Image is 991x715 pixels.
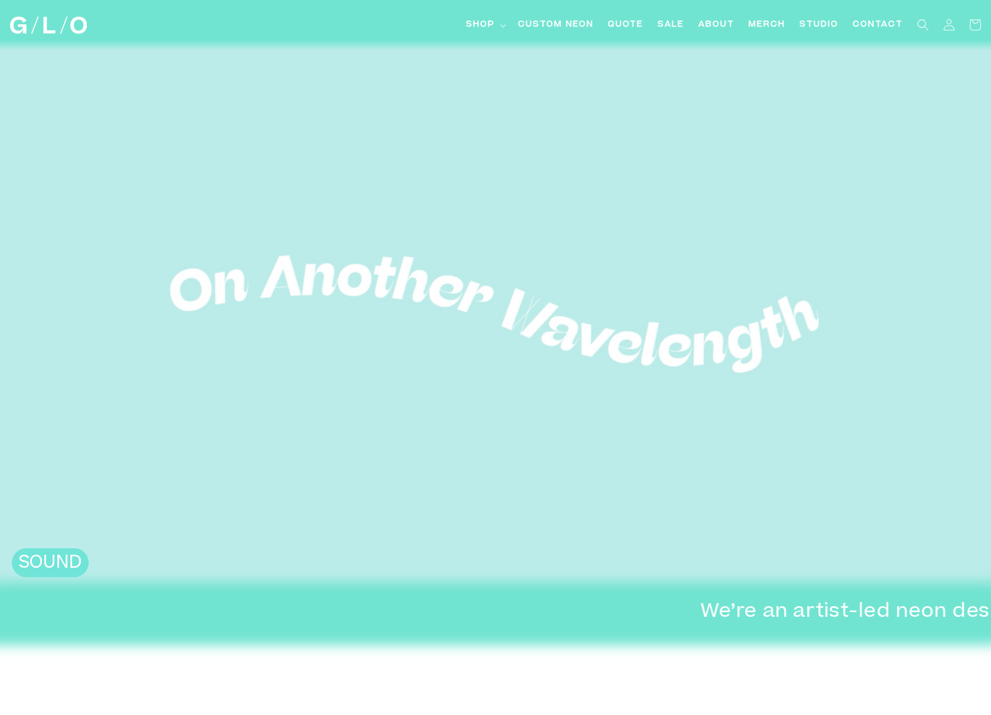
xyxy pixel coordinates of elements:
span: Contact [853,19,903,31]
a: Studio [792,12,846,38]
summary: Shop [459,12,511,38]
span: Merch [749,19,785,31]
img: GLO Studio [10,17,87,34]
span: About [698,19,734,31]
a: Merch [741,12,792,38]
a: Custom Neon [511,12,601,38]
h2: SOUND [18,554,83,575]
a: Quote [601,12,650,38]
span: SALE [658,19,684,31]
span: Shop [466,19,495,31]
a: About [691,12,741,38]
span: Quote [608,19,643,31]
span: Custom Neon [518,19,594,31]
span: Studio [799,19,838,31]
a: GLO Studio [5,12,91,38]
a: Contact [846,12,910,38]
a: SALE [650,12,691,38]
summary: Search [910,12,936,38]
